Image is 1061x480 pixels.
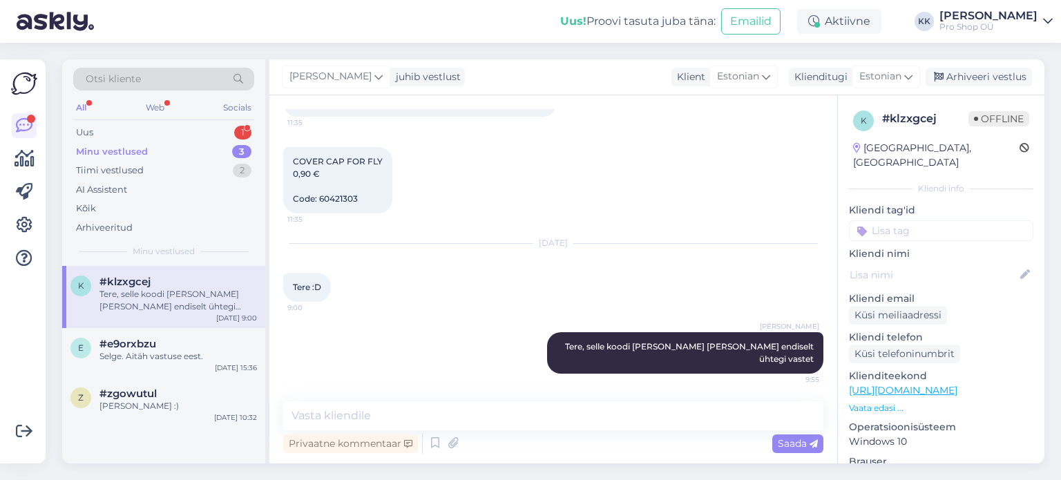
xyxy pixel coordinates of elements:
[11,70,37,97] img: Askly Logo
[717,69,759,84] span: Estonian
[76,164,144,177] div: Tiimi vestlused
[78,280,84,291] span: k
[915,12,934,31] div: KK
[721,8,781,35] button: Emailid
[849,434,1033,449] p: Windows 10
[283,237,823,249] div: [DATE]
[232,145,251,159] div: 3
[859,69,901,84] span: Estonian
[78,343,84,353] span: e
[849,247,1033,261] p: Kliendi nimi
[926,68,1032,86] div: Arhiveeri vestlus
[99,288,257,313] div: Tere, selle koodi [PERSON_NAME] [PERSON_NAME] endiselt ühtegi vastet
[99,338,156,350] span: #e9orxbzu
[939,10,1053,32] a: [PERSON_NAME]Pro Shop OÜ
[283,434,418,453] div: Privaatne kommentaar
[560,15,586,28] b: Uus!
[849,369,1033,383] p: Klienditeekond
[849,345,960,363] div: Küsi telefoninumbrit
[99,276,151,288] span: #klzxgcej
[797,9,881,34] div: Aktiivne
[214,412,257,423] div: [DATE] 10:32
[215,363,257,373] div: [DATE] 15:36
[560,13,716,30] div: Proovi tasuta juba täna:
[287,303,339,313] span: 9:00
[99,400,257,412] div: [PERSON_NAME] :)
[390,70,461,84] div: juhib vestlust
[939,10,1038,21] div: [PERSON_NAME]
[234,126,251,140] div: 1
[767,374,819,385] span: 9:55
[73,99,89,117] div: All
[216,313,257,323] div: [DATE] 9:00
[76,145,148,159] div: Minu vestlused
[853,141,1020,170] div: [GEOGRAPHIC_DATA], [GEOGRAPHIC_DATA]
[76,221,133,235] div: Arhiveeritud
[849,384,957,396] a: [URL][DOMAIN_NAME]
[861,115,867,126] span: k
[76,202,96,215] div: Kõik
[143,99,167,117] div: Web
[86,72,141,86] span: Otsi kliente
[849,420,1033,434] p: Operatsioonisüsteem
[78,392,84,403] span: z
[671,70,705,84] div: Klient
[293,156,383,204] span: COVER CAP FOR FLY 0,90 € Code: 60421303
[289,69,372,84] span: [PERSON_NAME]
[233,164,251,177] div: 2
[293,282,321,292] span: Tere :D
[849,330,1033,345] p: Kliendi telefon
[76,183,127,197] div: AI Assistent
[778,437,818,450] span: Saada
[849,182,1033,195] div: Kliendi info
[849,306,947,325] div: Küsi meiliaadressi
[849,402,1033,414] p: Vaata edasi ...
[789,70,848,84] div: Klienditugi
[882,111,968,127] div: # klzxgcej
[760,321,819,332] span: [PERSON_NAME]
[849,291,1033,306] p: Kliendi email
[849,454,1033,469] p: Brauser
[849,220,1033,241] input: Lisa tag
[99,350,257,363] div: Selge. Aitäh vastuse eest.
[99,387,157,400] span: #zgowutul
[287,214,339,224] span: 11:35
[76,126,93,140] div: Uus
[939,21,1038,32] div: Pro Shop OÜ
[850,267,1017,282] input: Lisa nimi
[968,111,1029,126] span: Offline
[133,245,195,258] span: Minu vestlused
[849,203,1033,218] p: Kliendi tag'id
[565,341,816,364] span: Tere, selle koodi [PERSON_NAME] [PERSON_NAME] endiselt ühtegi vastet
[220,99,254,117] div: Socials
[287,117,339,128] span: 11:35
